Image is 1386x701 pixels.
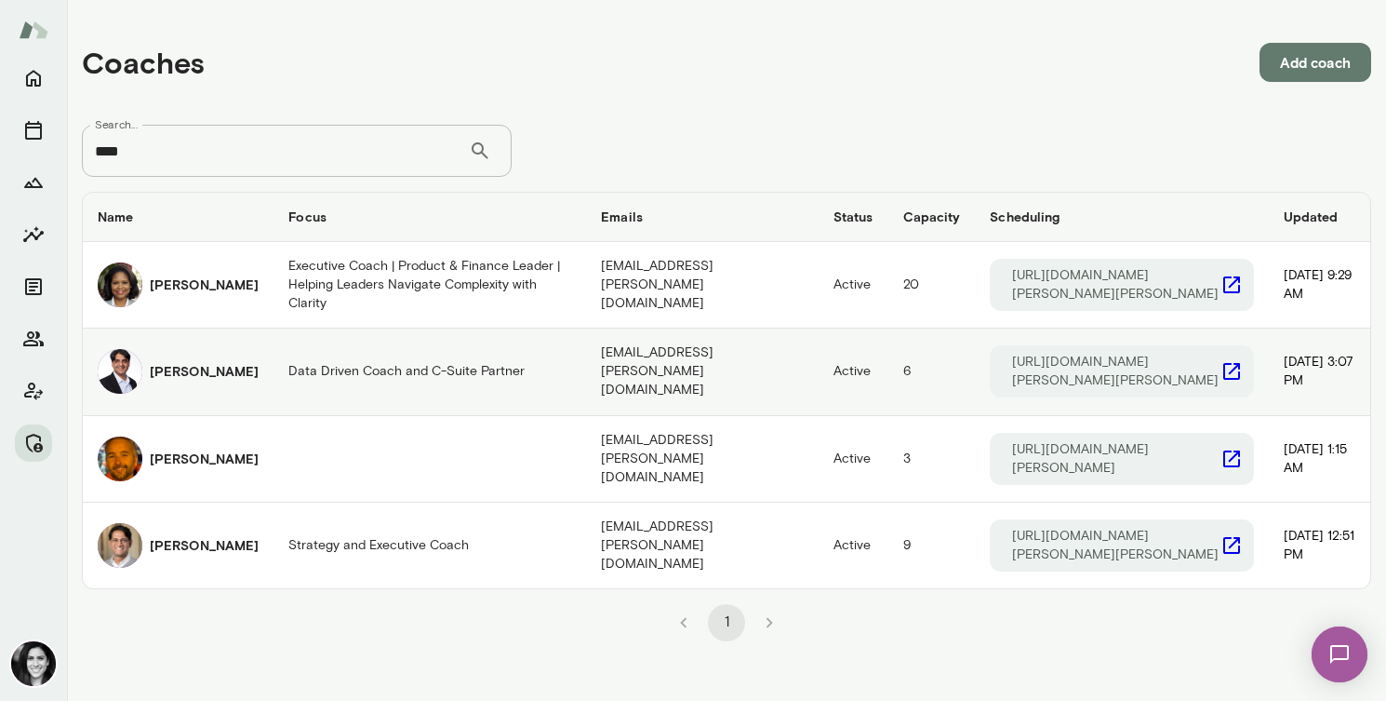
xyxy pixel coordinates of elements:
h6: Capacity [903,208,961,226]
td: [DATE] 12:51 PM [1269,503,1370,588]
td: 9 [888,503,976,588]
p: [URL][DOMAIN_NAME][PERSON_NAME][PERSON_NAME] [1012,353,1219,390]
h6: Status [833,208,873,226]
button: Insights [15,216,52,253]
button: Members [15,320,52,357]
h6: Focus [288,208,571,226]
div: pagination [82,589,1371,641]
td: [EMAIL_ADDRESS][PERSON_NAME][DOMAIN_NAME] [586,503,819,588]
h4: Coaches [82,45,205,80]
button: Growth Plan [15,164,52,201]
img: Remy Bleijendaal [98,437,142,481]
button: Documents [15,268,52,305]
td: Active [819,329,888,415]
button: Sessions [15,112,52,149]
button: Add coach [1259,43,1371,82]
img: Mento [19,12,48,47]
td: 20 [888,242,976,329]
td: [DATE] 3:07 PM [1269,329,1370,415]
td: [DATE] 9:29 AM [1269,242,1370,329]
img: Vijay Rajendran [98,523,142,568]
nav: pagination navigation [662,604,791,641]
h6: [PERSON_NAME] [150,536,259,555]
h6: Name [98,208,259,226]
button: page 1 [708,604,745,641]
h6: [PERSON_NAME] [150,362,259,381]
td: Strategy and Executive Coach [273,503,586,588]
td: [DATE] 1:15 AM [1269,416,1370,503]
img: Raj Manghani [98,349,142,394]
h6: Scheduling [990,208,1253,226]
td: 3 [888,416,976,503]
button: Client app [15,372,52,410]
h6: Emails [601,208,804,226]
table: coaches table [83,193,1370,587]
td: Data Driven Coach and C-Suite Partner [273,329,586,415]
h6: Updated [1284,208,1355,226]
td: Active [819,503,888,588]
td: [EMAIL_ADDRESS][PERSON_NAME][DOMAIN_NAME] [586,416,819,503]
p: [URL][DOMAIN_NAME][PERSON_NAME][PERSON_NAME] [1012,266,1219,303]
img: Cheryl Mills [98,263,142,307]
td: [EMAIL_ADDRESS][PERSON_NAME][DOMAIN_NAME] [586,242,819,329]
td: Active [819,416,888,503]
p: [URL][DOMAIN_NAME][PERSON_NAME] [1012,440,1219,478]
td: Active [819,242,888,329]
h6: [PERSON_NAME] [150,276,259,294]
p: [URL][DOMAIN_NAME][PERSON_NAME][PERSON_NAME] [1012,527,1219,564]
img: Jamie Albers [11,641,56,686]
td: 6 [888,329,976,415]
button: Home [15,60,52,97]
button: Manage [15,425,52,462]
td: Executive Coach | Product & Finance Leader | Helping Leaders Navigate Complexity with Clarity [273,242,586,329]
h6: [PERSON_NAME] [150,450,259,468]
label: Search... [95,116,138,132]
td: [EMAIL_ADDRESS][PERSON_NAME][DOMAIN_NAME] [586,329,819,415]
